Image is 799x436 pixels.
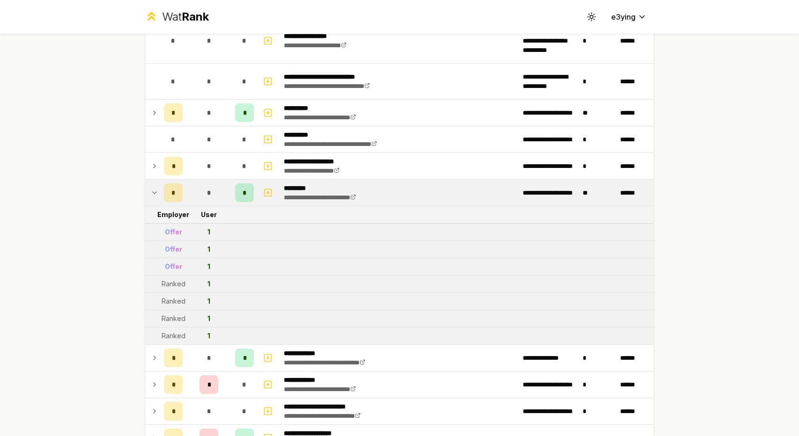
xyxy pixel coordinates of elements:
[162,297,185,306] div: Ranked
[165,245,182,254] div: Offer
[207,227,210,237] div: 1
[165,262,182,271] div: Offer
[162,9,209,24] div: Wat
[182,10,209,23] span: Rank
[207,279,210,289] div: 1
[604,8,654,25] button: e3ying
[160,206,186,223] td: Employer
[165,227,182,237] div: Offer
[207,331,210,341] div: 1
[162,279,185,289] div: Ranked
[162,331,185,341] div: Ranked
[207,314,210,323] div: 1
[207,262,210,271] div: 1
[162,314,185,323] div: Ranked
[207,245,210,254] div: 1
[145,9,209,24] a: WatRank
[611,11,636,22] span: e3ying
[186,206,231,223] td: User
[207,297,210,306] div: 1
